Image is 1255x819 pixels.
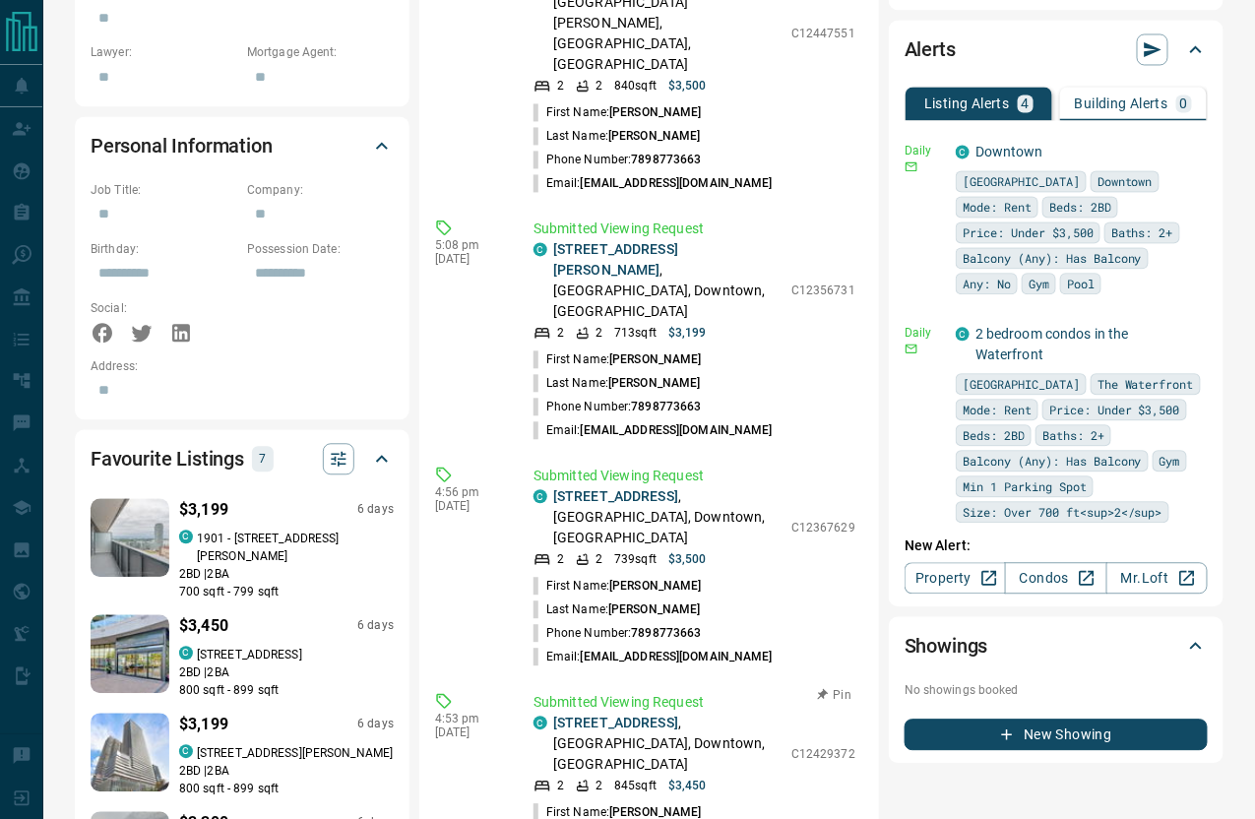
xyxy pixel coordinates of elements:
[905,33,956,65] h2: Alerts
[963,400,1032,419] span: Mode: Rent
[197,744,393,762] p: [STREET_ADDRESS][PERSON_NAME]
[179,614,228,638] p: $3,450
[963,502,1162,522] span: Size: Over 700 ft<sup>2</sup>
[1111,222,1173,242] span: Baths: 2+
[91,130,273,161] h2: Personal Information
[435,238,504,252] p: 5:08 pm
[91,181,237,199] p: Job Title:
[435,485,504,499] p: 4:56 pm
[609,105,701,119] span: [PERSON_NAME]
[1022,96,1030,110] p: 4
[435,725,504,739] p: [DATE]
[1160,451,1180,471] span: Gym
[1049,197,1111,217] span: Beds: 2BD
[533,716,547,729] div: condos.ca
[91,240,237,258] p: Birthday:
[71,498,190,577] img: Favourited listing
[533,466,855,486] p: Submitted Viewing Request
[197,646,302,663] p: [STREET_ADDRESS]
[608,376,700,390] span: [PERSON_NAME]
[975,144,1043,159] a: Downtown
[179,744,193,758] div: condos.ca
[435,252,504,266] p: [DATE]
[553,486,782,548] p: , [GEOGRAPHIC_DATA], Downtown, [GEOGRAPHIC_DATA]
[533,577,702,595] p: First Name:
[1049,400,1180,419] span: Price: Under $3,500
[609,579,701,593] span: [PERSON_NAME]
[357,501,394,518] p: 6 days
[791,282,855,299] p: C12356731
[533,103,702,121] p: First Name:
[668,77,707,94] p: $3,500
[963,222,1094,242] span: Price: Under $3,500
[1029,274,1049,293] span: Gym
[557,777,564,794] p: 2
[179,583,394,600] p: 700 sqft - 799 sqft
[357,617,394,634] p: 6 days
[557,77,564,94] p: 2
[963,248,1142,268] span: Balcony (Any): Has Balcony
[905,324,944,342] p: Daily
[596,77,602,94] p: 2
[533,242,547,256] div: condos.ca
[197,530,394,565] p: 1901 - [STREET_ADDRESS][PERSON_NAME]
[179,762,394,780] p: 2 BD | 2 BA
[1067,274,1095,293] span: Pool
[905,26,1208,73] div: Alerts
[533,624,702,642] p: Phone Number:
[435,499,504,513] p: [DATE]
[668,324,707,342] p: $3,199
[668,550,707,568] p: $3,500
[91,443,244,474] h2: Favourite Listings
[91,610,394,699] a: Favourited listing$3,4506 dayscondos.ca[STREET_ADDRESS]2BD |2BA800 sqft - 899 sqft
[581,176,773,190] span: [EMAIL_ADDRESS][DOMAIN_NAME]
[614,324,657,342] p: 713 sqft
[1180,96,1188,110] p: 0
[1098,171,1153,191] span: Downtown
[1042,425,1104,445] span: Baths: 2+
[791,519,855,536] p: C12367629
[581,423,773,437] span: [EMAIL_ADDRESS][DOMAIN_NAME]
[596,324,602,342] p: 2
[533,374,701,392] p: Last Name:
[1106,562,1208,594] a: Mr.Loft
[533,421,773,439] p: Email:
[247,43,394,61] p: Mortgage Agent:
[533,692,855,713] p: Submitted Viewing Request
[357,716,394,732] p: 6 days
[596,550,602,568] p: 2
[963,274,1011,293] span: Any: No
[247,181,394,199] p: Company:
[609,352,701,366] span: [PERSON_NAME]
[905,719,1208,750] button: New Showing
[596,777,602,794] p: 2
[668,777,707,794] p: $3,450
[179,663,394,681] p: 2 BD | 2 BA
[533,127,701,145] p: Last Name:
[91,43,237,61] p: Lawyer:
[553,715,678,730] a: [STREET_ADDRESS]
[533,151,702,168] p: Phone Number:
[553,713,782,775] p: , [GEOGRAPHIC_DATA], Downtown, [GEOGRAPHIC_DATA]
[631,626,701,640] span: 7898773663
[553,488,678,504] a: [STREET_ADDRESS]
[608,129,700,143] span: [PERSON_NAME]
[247,240,394,258] p: Possession Date:
[581,650,773,663] span: [EMAIL_ADDRESS][DOMAIN_NAME]
[956,327,970,341] div: condos.ca
[1005,562,1106,594] a: Condos
[905,342,918,355] svg: Email
[963,197,1032,217] span: Mode: Rent
[71,713,190,791] img: Favourited listing
[91,357,394,375] p: Address:
[553,241,678,278] a: [STREET_ADDRESS][PERSON_NAME]
[533,600,701,618] p: Last Name:
[614,777,657,794] p: 845 sqft
[975,326,1129,362] a: 2 bedroom condos in the Waterfront
[179,713,228,736] p: $3,199
[179,530,193,543] div: condos.ca
[1075,96,1168,110] p: Building Alerts
[533,174,773,192] p: Email:
[905,681,1208,699] p: No showings booked
[791,745,855,763] p: C12429372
